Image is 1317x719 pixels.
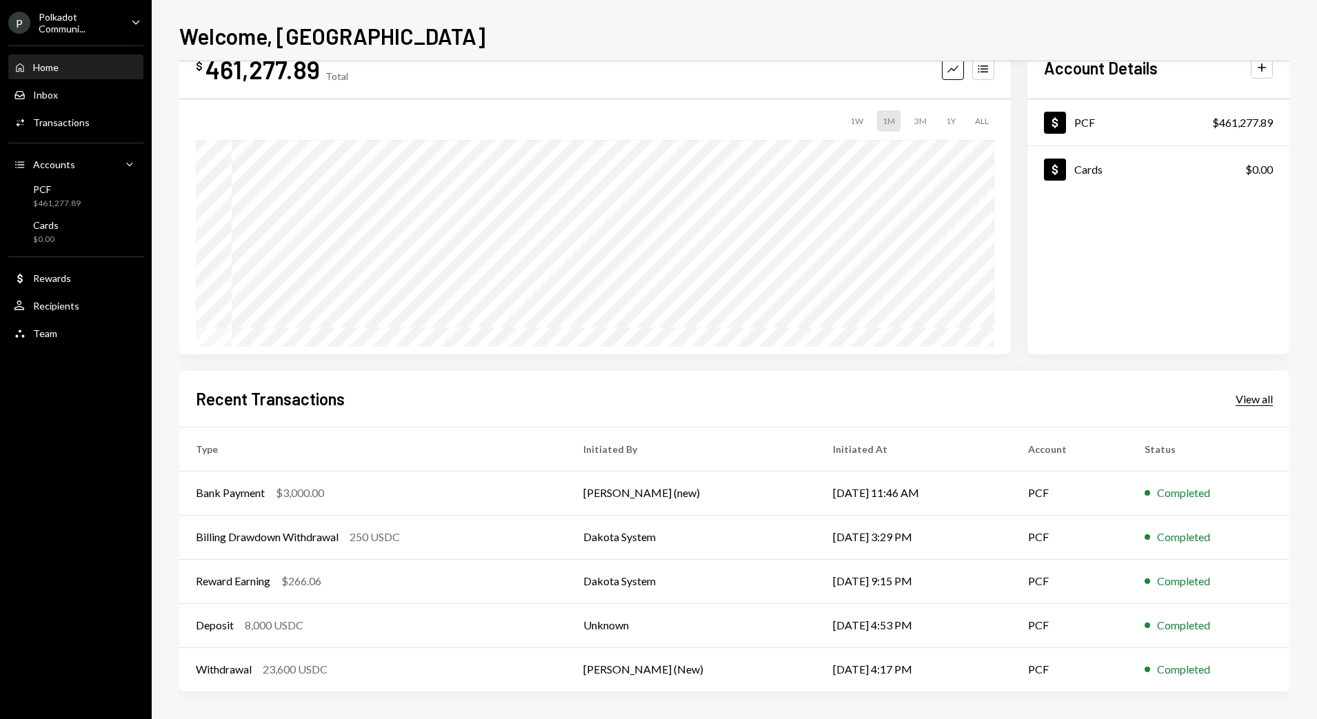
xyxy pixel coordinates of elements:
[1044,57,1158,79] h2: Account Details
[909,110,932,132] div: 3M
[1245,161,1273,178] div: $0.00
[8,12,30,34] div: P
[1236,392,1273,406] div: View all
[205,54,320,85] div: 461,277.89
[845,110,869,132] div: 1W
[1157,617,1210,634] div: Completed
[196,529,339,545] div: Billing Drawdown Withdrawal
[196,617,234,634] div: Deposit
[816,603,1011,647] td: [DATE] 4:53 PM
[8,110,143,134] a: Transactions
[567,603,816,647] td: Unknown
[33,117,90,128] div: Transactions
[1012,515,1129,559] td: PCF
[816,647,1011,691] td: [DATE] 4:17 PM
[33,272,71,284] div: Rewards
[567,471,816,515] td: [PERSON_NAME] (new)
[196,661,252,678] div: Withdrawal
[1027,146,1289,192] a: Cards$0.00
[8,152,143,176] a: Accounts
[39,11,120,34] div: Polkadot Communi...
[1012,559,1129,603] td: PCF
[8,265,143,290] a: Rewards
[350,529,400,545] div: 250 USDC
[196,573,270,589] div: Reward Earning
[1012,647,1129,691] td: PCF
[1236,391,1273,406] a: View all
[196,485,265,501] div: Bank Payment
[33,89,58,101] div: Inbox
[276,485,324,501] div: $3,000.00
[969,110,994,132] div: ALL
[8,82,143,107] a: Inbox
[1212,114,1273,131] div: $461,277.89
[1012,471,1129,515] td: PCF
[245,617,303,634] div: 8,000 USDC
[196,59,203,73] div: $
[33,219,59,231] div: Cards
[8,293,143,318] a: Recipients
[33,198,81,210] div: $461,277.89
[1157,661,1210,678] div: Completed
[1027,99,1289,145] a: PCF$461,277.89
[567,427,816,471] th: Initiated By
[567,559,816,603] td: Dakota System
[325,70,348,82] div: Total
[1157,573,1210,589] div: Completed
[179,427,567,471] th: Type
[33,327,57,339] div: Team
[1157,529,1210,545] div: Completed
[816,471,1011,515] td: [DATE] 11:46 AM
[816,559,1011,603] td: [DATE] 9:15 PM
[263,661,328,678] div: 23,600 USDC
[941,110,961,132] div: 1Y
[33,234,59,245] div: $0.00
[8,321,143,345] a: Team
[877,110,901,132] div: 1M
[1012,427,1129,471] th: Account
[567,515,816,559] td: Dakota System
[196,387,345,410] h2: Recent Transactions
[8,54,143,79] a: Home
[33,183,81,195] div: PCF
[281,573,321,589] div: $266.06
[179,22,485,50] h1: Welcome, [GEOGRAPHIC_DATA]
[1074,163,1103,176] div: Cards
[1074,116,1095,129] div: PCF
[816,515,1011,559] td: [DATE] 3:29 PM
[8,179,143,212] a: PCF$461,277.89
[33,61,59,73] div: Home
[33,300,79,312] div: Recipients
[33,159,75,170] div: Accounts
[1128,427,1289,471] th: Status
[567,647,816,691] td: [PERSON_NAME] (New)
[816,427,1011,471] th: Initiated At
[8,215,143,248] a: Cards$0.00
[1157,485,1210,501] div: Completed
[1012,603,1129,647] td: PCF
